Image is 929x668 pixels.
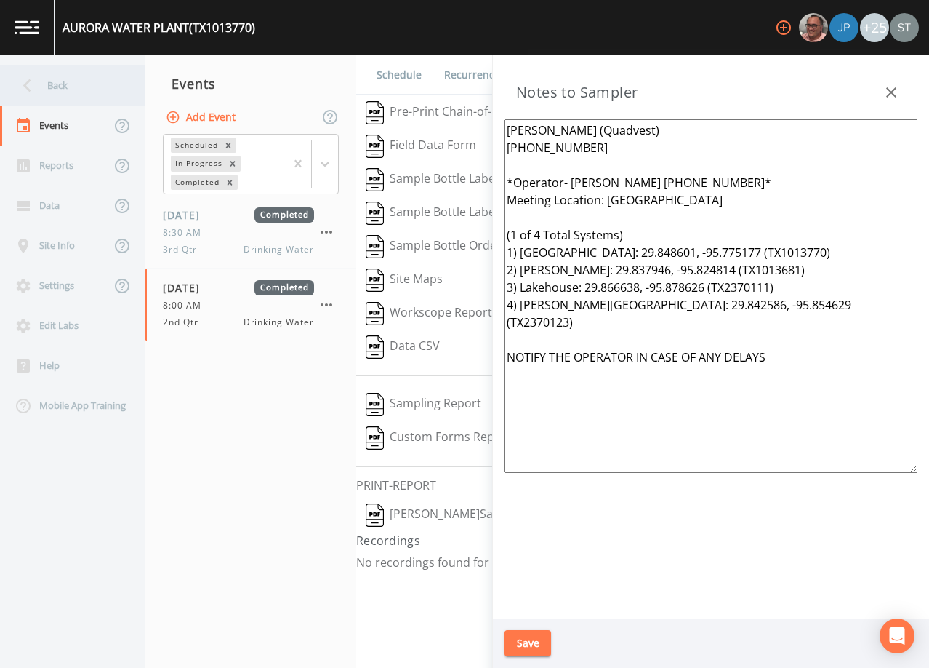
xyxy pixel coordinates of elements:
div: Mike Franklin [798,13,829,42]
span: Completed [254,207,314,223]
textarea: [PERSON_NAME] (Quadvest) [PHONE_NUMBER] *Operator- [PERSON_NAME] [PHONE_NUMBER]* Meeting Location... [504,119,917,473]
h6: PRINT-REPORT [356,479,929,493]
img: svg%3e [366,168,384,191]
span: 8:30 AM [163,226,210,239]
img: logo [15,20,39,34]
img: svg%3e [366,504,384,527]
a: Recurrence [442,55,502,95]
button: Custom Forms Report [356,421,520,455]
div: In Progress [171,156,225,171]
button: [PERSON_NAME]Saved:[DATE] 4:19 PM [356,498,607,532]
span: 2nd Qtr [163,316,207,329]
a: Schedule [374,55,424,95]
span: 3rd Qtr [163,243,206,256]
span: Drinking Water [244,243,314,256]
p: No recordings found for this event. [356,555,929,570]
span: Completed [254,280,314,295]
div: Remove Scheduled [220,138,236,153]
a: [DATE]Completed8:30 AM3rd QtrDrinking Water [145,196,356,269]
img: svg%3e [366,101,384,124]
img: cb9926319991c592eb2b4c75d39c237f [890,13,919,42]
img: svg%3e [366,335,384,359]
button: Workscope Report [356,297,502,330]
button: Sample Bottle Labels (3 Part QR Labels) [356,196,613,230]
img: svg%3e [366,235,384,258]
div: Remove Completed [222,175,238,190]
img: e2d790fa78825a4bb76dcb6ab311d44c [799,13,828,42]
button: Site Maps [356,263,452,297]
img: svg%3e [366,269,384,292]
button: Data CSV [356,330,449,364]
img: svg%3e [366,302,384,325]
span: 8:00 AM [163,299,210,312]
img: svg%3e [366,202,384,225]
span: Drinking Water [244,316,314,329]
img: svg%3e [366,393,384,416]
div: Remove In Progress [225,156,241,171]
button: Sample Bottle Order Request [356,230,559,263]
div: Scheduled [171,138,220,153]
div: Open Intercom Messenger [880,619,914,653]
span: [DATE] [163,207,210,223]
button: Pre-Print Chain-of-Custody - TCEQ - DSHS [356,96,624,130]
div: +25 [860,13,889,42]
span: [DATE] [163,280,210,295]
div: AURORA WATER PLANT (TX1013770) [63,19,255,36]
button: Sampling Report [356,388,491,421]
img: 41241ef155101aa6d92a04480b0d0000 [829,13,858,42]
button: Sample Bottle Labels ([PERSON_NAME]) [356,163,614,196]
a: [DATE]Completed8:00 AM2nd QtrDrinking Water [145,269,356,341]
button: Add Event [163,104,241,131]
h4: Recordings [356,532,929,549]
button: Field Data Form [356,130,486,163]
div: Events [145,65,356,102]
img: svg%3e [366,135,384,158]
div: Joshua gere Paul [829,13,859,42]
div: Completed [171,175,222,190]
img: svg%3e [366,426,384,450]
h3: Notes to Sampler [516,81,638,104]
button: Save [504,630,551,657]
